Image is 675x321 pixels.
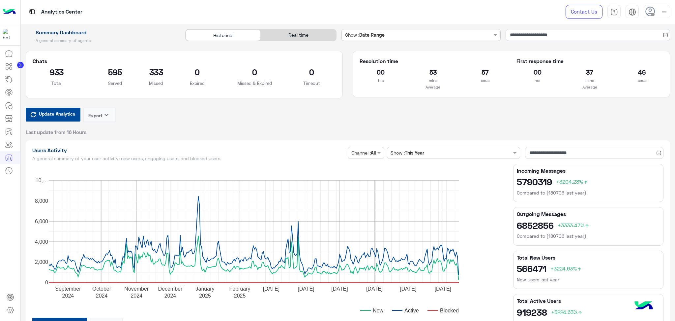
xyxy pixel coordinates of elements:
p: Served [91,80,139,87]
h5: Resolution time [360,58,506,64]
h5: Chats [33,58,336,64]
h6: New Users last year [517,276,660,283]
h2: 57 [464,67,506,77]
h2: 933 [33,67,81,77]
p: mins [569,77,611,84]
i: keyboard_arrow_down [103,111,110,119]
text: 2025 [234,293,246,298]
img: Logo [3,5,16,19]
text: November [124,286,149,291]
text: 2024 [164,293,176,298]
span: +3333.47% [558,222,590,228]
text: 8,000 [35,198,48,203]
span: Update Analytics [37,109,77,118]
text: 4,000 [35,239,48,244]
h2: 333 [149,67,163,77]
h5: Outgoing Messages [517,211,660,217]
img: tab [28,8,36,16]
text: 2024 [96,293,107,298]
text: 10,… [35,178,48,183]
p: hrs [516,77,559,84]
p: Average [360,84,506,90]
p: Timeout [287,80,336,87]
text: December [158,286,182,291]
text: New [373,307,383,313]
h2: 919238 [517,307,660,317]
p: Expired [173,80,221,87]
button: Update Analytics [26,108,80,122]
h2: 0 [287,67,336,77]
a: Contact Us [566,5,602,19]
p: secs [621,77,663,84]
h2: 0 [173,67,221,77]
text: Active [404,307,419,313]
a: tab [607,5,621,19]
span: Last update from 16 Hours [26,129,87,135]
h5: First response time [516,58,663,64]
h1: Users Activity [32,147,345,154]
p: mins [412,77,454,84]
text: 2024 [62,293,74,298]
h2: 46 [621,67,663,77]
text: 2025 [199,293,211,298]
h5: Total Active Users [517,298,660,304]
h5: A general summary of your user activity: new users, engaging users, and blocked users. [32,156,345,161]
p: Missed & Expired [231,80,278,87]
h2: 5790319 [517,176,660,187]
text: Blocked [440,307,459,313]
h2: 566471 [517,263,660,274]
h2: 595 [91,67,139,77]
h2: 0 [231,67,278,77]
img: tab [629,8,636,16]
text: [DATE] [434,286,451,291]
h2: 37 [569,67,611,77]
img: 1403182699927242 [3,29,15,41]
text: 6,000 [35,218,48,224]
h5: Total New Users [517,254,660,261]
text: [DATE] [331,286,348,291]
span: +3224.63% [551,309,583,315]
h6: Compared to (180706 last year) [517,190,660,196]
p: hrs [360,77,402,84]
div: Historical [186,29,261,41]
img: tab [610,8,618,16]
text: [DATE] [263,286,279,291]
div: Real time [261,29,336,41]
button: Exportkeyboard_arrow_down [83,108,116,122]
img: profile [660,8,668,16]
text: 2,000 [35,259,48,265]
h5: A general summary of agents [26,38,178,43]
text: [DATE] [400,286,416,291]
p: secs [464,77,506,84]
text: 0 [45,280,48,285]
text: October [92,286,111,291]
img: hulul-logo.png [632,295,655,318]
text: 2024 [131,293,142,298]
h6: Compared to (180706 last year) [517,233,660,239]
h2: 00 [516,67,559,77]
text: January [195,286,214,291]
text: February [229,286,250,291]
h2: 53 [412,67,454,77]
h1: Summary Dashboard [26,29,178,36]
text: [DATE] [366,286,382,291]
h2: 6852856 [517,220,660,231]
h2: 00 [360,67,402,77]
text: [DATE] [298,286,314,291]
p: Missed [149,80,163,87]
span: +3204.28% [556,178,588,185]
span: +3224.63% [550,265,582,271]
p: Analytics Center [41,8,82,17]
p: Average [516,84,663,90]
text: September [55,286,81,291]
p: Total [33,80,81,87]
h5: Incoming Messages [517,167,660,174]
